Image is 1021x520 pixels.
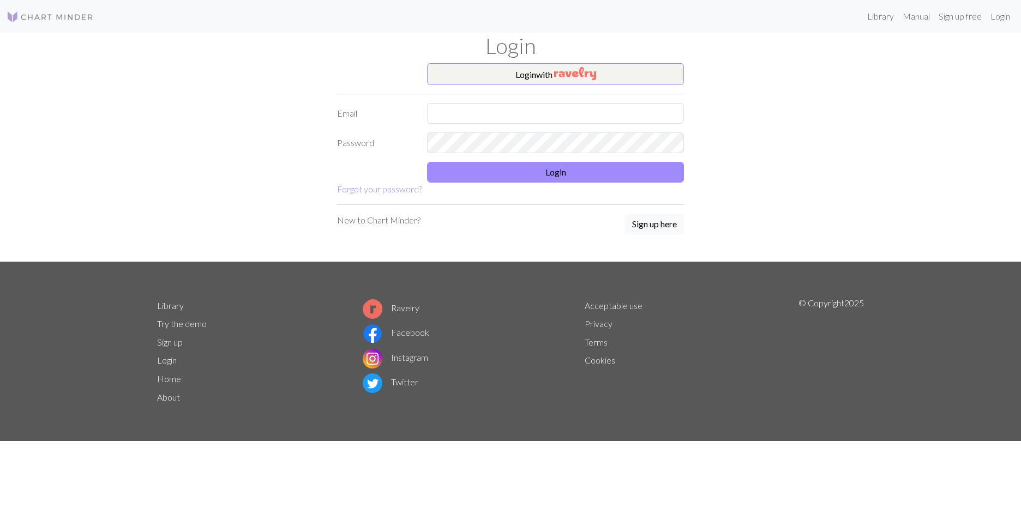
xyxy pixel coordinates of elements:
[151,33,870,59] h1: Login
[331,132,421,153] label: Password
[554,67,596,80] img: Ravelry
[157,355,177,365] a: Login
[363,327,429,337] a: Facebook
[427,162,684,183] button: Login
[986,5,1014,27] a: Login
[157,318,207,329] a: Try the demo
[625,214,684,235] a: Sign up here
[363,373,382,393] img: Twitter logo
[934,5,986,27] a: Sign up free
[157,392,180,402] a: About
[363,299,382,319] img: Ravelry logo
[585,355,615,365] a: Cookies
[157,373,181,384] a: Home
[337,184,422,194] a: Forgot your password?
[7,10,94,23] img: Logo
[898,5,934,27] a: Manual
[585,318,612,329] a: Privacy
[363,377,418,387] a: Twitter
[157,300,184,311] a: Library
[363,349,382,368] img: Instagram logo
[427,63,684,85] button: Loginwith
[363,303,419,313] a: Ravelry
[585,300,642,311] a: Acceptable use
[331,103,421,124] label: Email
[585,337,608,347] a: Terms
[863,5,898,27] a: Library
[798,297,864,407] p: © Copyright 2025
[157,337,183,347] a: Sign up
[363,324,382,343] img: Facebook logo
[625,214,684,234] button: Sign up here
[337,214,421,227] p: New to Chart Minder?
[363,352,428,362] a: Instagram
